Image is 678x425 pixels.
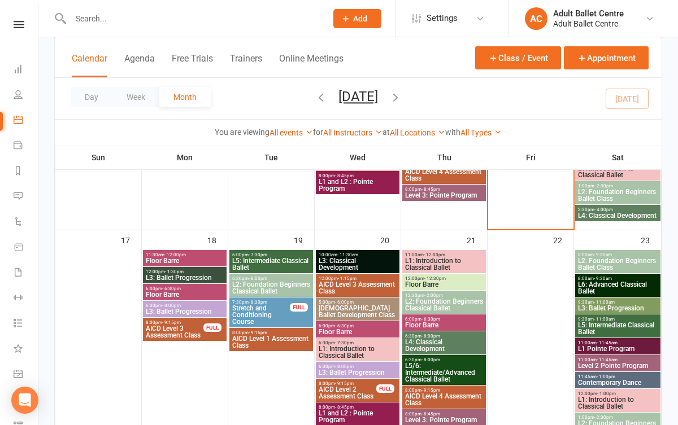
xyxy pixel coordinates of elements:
a: Calendar [14,108,39,134]
span: - 7:30pm [335,340,354,345]
span: - 9:15pm [335,381,354,386]
span: 6:30pm [405,334,484,339]
span: 6:00pm [232,252,311,257]
span: AICD Level 2 Assessment Class [318,386,377,400]
span: - 1:15pm [338,276,357,281]
span: L2: Foundation Beginners Ballet Class [577,257,658,271]
div: 23 [641,230,661,249]
th: Sun [55,146,142,169]
span: L5: Intermediate Classical Ballet [577,322,658,335]
span: - 11:45am [597,340,618,345]
div: 17 [121,230,141,249]
span: L3: Ballet Progression [318,369,397,376]
div: FULL [376,384,394,393]
span: L2: Foundation Beginners Ballet Class [577,189,658,202]
span: AICD Level 4 Assessment Class [405,393,484,406]
span: L3: Ballet Progression [145,274,224,281]
span: Level 2 Pointe Program [577,362,658,369]
th: Wed [315,146,401,169]
div: FULL [290,303,308,312]
span: AICD Level 4 Assessment Class [405,168,484,182]
strong: for [313,128,323,137]
a: Reports [14,159,39,185]
span: 6:30pm [318,340,397,345]
span: - 8:45pm [421,187,440,192]
span: - 8:45pm [421,411,440,417]
div: 20 [380,230,401,249]
span: - 9:30am [594,276,612,281]
button: Calendar [72,53,107,77]
th: Thu [401,146,488,169]
span: 8:00pm [405,388,484,393]
span: 6:00pm [318,323,397,328]
span: 11:00am [405,252,484,257]
span: L5/6: Intermediate/Advanced Classical Ballet [405,362,484,383]
span: - 11:30am [337,252,358,257]
span: Settings [427,6,458,31]
span: Floor Barre [145,257,224,264]
span: - 1:00pm [597,391,616,396]
div: 18 [207,230,228,249]
span: Floor Barre [318,328,397,335]
span: L4: Classical Development [405,339,484,352]
span: 8:00pm [318,405,397,410]
th: Mon [142,146,228,169]
button: Appointment [564,46,649,69]
a: People [14,83,39,108]
span: - 6:30pm [421,317,440,322]
span: - 2:30pm [594,183,613,189]
span: - 11:00am [594,317,615,322]
span: - 2:00pm [424,293,443,298]
th: Sat [574,146,662,169]
span: 11:00am [577,357,658,362]
span: - 8:30pm [249,300,267,305]
button: Free Trials [172,53,213,77]
span: 11:45am [577,374,658,379]
span: 11:30am [145,252,224,257]
span: L2: Foundation Beginners Classical Ballet [232,281,311,295]
a: General attendance kiosk mode [14,362,39,388]
span: - 1:30pm [165,269,184,274]
span: - 12:30pm [424,276,446,281]
span: L1: Introduction to Classical Ballet [405,257,484,271]
span: 6:30pm [145,303,224,308]
a: All Locations [390,128,445,137]
span: AICD Level 1 Assessment Class [232,335,311,349]
span: - 11:00am [594,300,615,305]
span: AICD Level 3 Assessment Class [145,325,204,339]
span: 2:30pm [577,207,658,212]
span: Floor Barre [405,322,484,328]
span: 9:30am [577,300,658,305]
a: Payments [14,134,39,159]
span: 6:00pm [145,286,224,291]
span: Level 3: Pointe Program [405,417,484,423]
span: 6:00pm [405,317,484,322]
span: L1 and L2 : Pointe Program [318,410,397,423]
span: - 12:00pm [424,252,445,257]
div: Open Intercom Messenger [11,387,38,414]
button: Week [112,87,159,107]
div: AC [525,7,547,30]
th: Tue [228,146,315,169]
span: - 8:45pm [335,405,354,410]
span: 6:30pm [318,364,397,369]
span: Level 3: Pointe Program [405,192,484,199]
span: - 8:00pm [249,276,267,281]
span: - 9:15pm [249,330,267,335]
span: L3: Ballet Progression [145,308,224,315]
span: 8:00pm [318,381,377,386]
div: 22 [553,230,573,249]
span: 11:00am [577,340,658,345]
button: Class / Event [475,46,561,69]
span: 8:00am [577,276,658,281]
span: - 9:15pm [162,320,181,325]
span: - 8:00pm [335,364,354,369]
span: 6:30pm [405,357,484,362]
span: - 8:00pm [421,357,440,362]
strong: You are viewing [215,128,270,137]
a: Product Sales [14,235,39,261]
a: All events [270,128,313,137]
span: 12:00pm [145,269,224,274]
span: L3: Classical Development [318,257,397,271]
span: L1 and L2 : Pointe Program [318,178,397,192]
